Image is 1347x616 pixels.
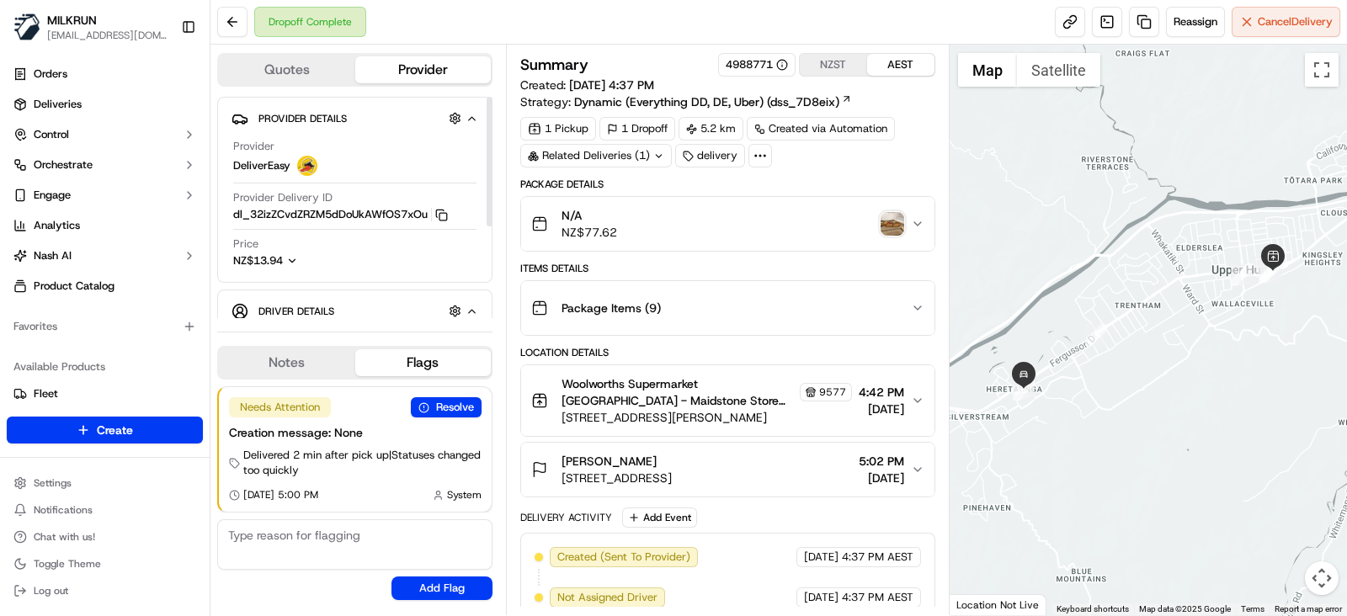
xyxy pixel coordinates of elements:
[1231,263,1253,285] div: 5
[521,281,934,335] button: Package Items (9)
[859,401,904,417] span: [DATE]
[520,346,935,359] div: Location Details
[7,91,203,118] a: Deliveries
[47,29,168,42] span: [EMAIL_ADDRESS][DOMAIN_NAME]
[7,498,203,522] button: Notifications
[229,397,331,417] div: Needs Attention
[859,470,904,486] span: [DATE]
[1139,604,1231,613] span: Map data ©2025 Google
[574,93,839,110] span: Dynamic (Everything DD, DE, Uber) (dss_7D8eix)
[47,12,97,29] button: MILKRUN
[859,384,904,401] span: 4:42 PM
[675,144,745,167] div: delivery
[7,212,203,239] a: Analytics
[391,576,492,600] button: Add Flag
[819,385,846,399] span: 9577
[520,117,596,141] div: 1 Pickup
[7,525,203,549] button: Chat with us!
[7,7,174,47] button: MILKRUNMILKRUN[EMAIL_ADDRESS][DOMAIN_NAME]
[569,77,654,93] span: [DATE] 4:37 PM
[1275,604,1342,613] a: Report a map error
[34,188,71,203] span: Engage
[520,77,654,93] span: Created:
[233,253,283,268] span: NZ$13.94
[562,375,796,409] span: Woolworths Supermarket [GEOGRAPHIC_DATA] - Maidstone Store Manager
[7,182,203,209] button: Engage
[574,93,852,110] a: Dynamic (Everything DD, DE, Uber) (dss_7D8eix)
[520,57,588,72] h3: Summary
[297,156,317,176] img: delivereasy_logo.png
[355,56,492,83] button: Provider
[520,93,852,110] div: Strategy:
[7,380,203,407] button: Fleet
[1241,604,1264,613] a: Terms (opens in new tab)
[34,503,93,517] span: Notifications
[881,212,904,236] img: photo_proof_of_delivery image
[562,409,852,426] span: [STREET_ADDRESS][PERSON_NAME]
[7,313,203,340] div: Favorites
[34,248,72,263] span: Nash AI
[747,117,895,141] a: Created via Automation
[950,594,1046,615] div: Location Not Live
[804,590,839,605] span: [DATE]
[7,353,203,380] div: Available Products
[520,262,935,275] div: Items Details
[958,53,1017,87] button: Show street map
[562,453,657,470] span: [PERSON_NAME]
[1305,561,1339,595] button: Map camera controls
[562,300,661,316] span: Package Items ( 9 )
[34,157,93,173] span: Orchestrate
[726,57,788,72] button: 4988771
[233,236,258,252] span: Price
[34,584,68,597] span: Log out
[7,61,203,88] a: Orders
[599,117,675,141] div: 1 Dropoff
[520,178,935,191] div: Package Details
[34,476,72,490] span: Settings
[1013,379,1035,401] div: 8
[562,207,617,224] span: N/A
[243,488,318,502] span: [DATE] 5:00 PM
[229,424,482,441] div: Creation message: None
[447,488,482,502] span: System
[13,386,196,401] a: Fleet
[520,511,612,524] div: Delivery Activity
[233,190,333,205] span: Provider Delivery ID
[258,305,334,318] span: Driver Details
[622,507,697,528] button: Add Event
[34,386,58,401] span: Fleet
[411,397,482,417] button: Resolve
[1258,14,1333,29] span: Cancel Delivery
[34,97,82,112] span: Deliveries
[557,550,690,565] span: Created (Sent To Provider)
[1305,53,1339,87] button: Toggle fullscreen view
[219,349,355,376] button: Notes
[7,417,203,443] button: Create
[34,279,114,294] span: Product Catalog
[1259,261,1280,283] div: 4
[97,422,133,438] span: Create
[34,530,95,544] span: Chat with us!
[34,557,101,571] span: Toggle Theme
[520,144,672,167] div: Related Deliveries (1)
[34,127,69,142] span: Control
[34,218,80,233] span: Analytics
[859,453,904,470] span: 5:02 PM
[1085,324,1107,346] div: 6
[219,56,355,83] button: Quotes
[7,552,203,576] button: Toggle Theme
[7,121,203,148] button: Control
[562,470,672,486] span: [STREET_ADDRESS]
[1174,14,1217,29] span: Reassign
[7,273,203,300] a: Product Catalog
[800,54,867,76] button: NZST
[1255,255,1277,277] div: 1
[232,104,478,132] button: Provider Details
[562,224,617,241] span: NZ$77.62
[243,448,482,478] span: Delivered 2 min after pick up | Statuses changed too quickly
[13,13,40,40] img: MILKRUN
[954,593,1009,615] img: Google
[232,297,478,325] button: Driver Details
[7,579,203,603] button: Log out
